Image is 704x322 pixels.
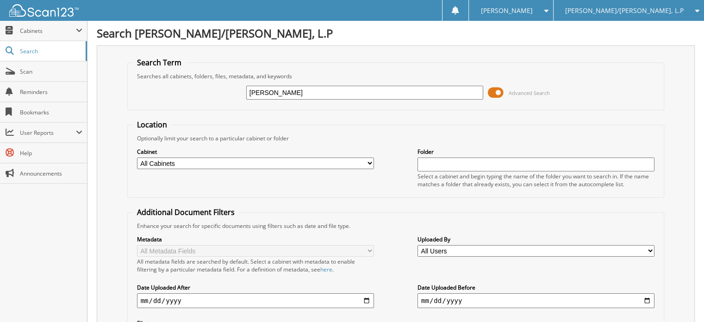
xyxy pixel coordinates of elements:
[132,120,172,130] legend: Location
[417,284,654,291] label: Date Uploaded Before
[137,258,374,273] div: All metadata fields are searched by default. Select a cabinet with metadata to enable filtering b...
[20,88,82,96] span: Reminders
[20,108,82,116] span: Bookmarks
[480,8,532,13] span: [PERSON_NAME]
[132,134,660,142] div: Optionally limit your search to a particular cabinet or folder
[137,293,374,308] input: start
[97,25,695,41] h1: Search [PERSON_NAME]/[PERSON_NAME], L.P
[132,57,186,68] legend: Search Term
[9,4,79,17] img: scan123-logo-white.svg
[20,27,76,35] span: Cabinets
[320,265,332,273] a: here
[137,235,374,243] label: Metadata
[137,148,374,156] label: Cabinet
[417,293,654,308] input: end
[417,148,654,156] label: Folder
[20,170,82,177] span: Announcements
[20,129,76,137] span: User Reports
[20,47,81,55] span: Search
[20,68,82,76] span: Scan
[20,149,82,157] span: Help
[565,8,684,13] span: [PERSON_NAME]/[PERSON_NAME], L.P
[132,222,660,230] div: Enhance your search for specific documents using filters such as date and file type.
[509,89,550,96] span: Advanced Search
[132,72,660,80] div: Searches all cabinets, folders, files, metadata, and keywords
[132,207,239,217] legend: Additional Document Filters
[417,235,654,243] label: Uploaded By
[417,172,654,188] div: Select a cabinet and begin typing the name of the folder you want to search in. If the name match...
[137,284,374,291] label: Date Uploaded After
